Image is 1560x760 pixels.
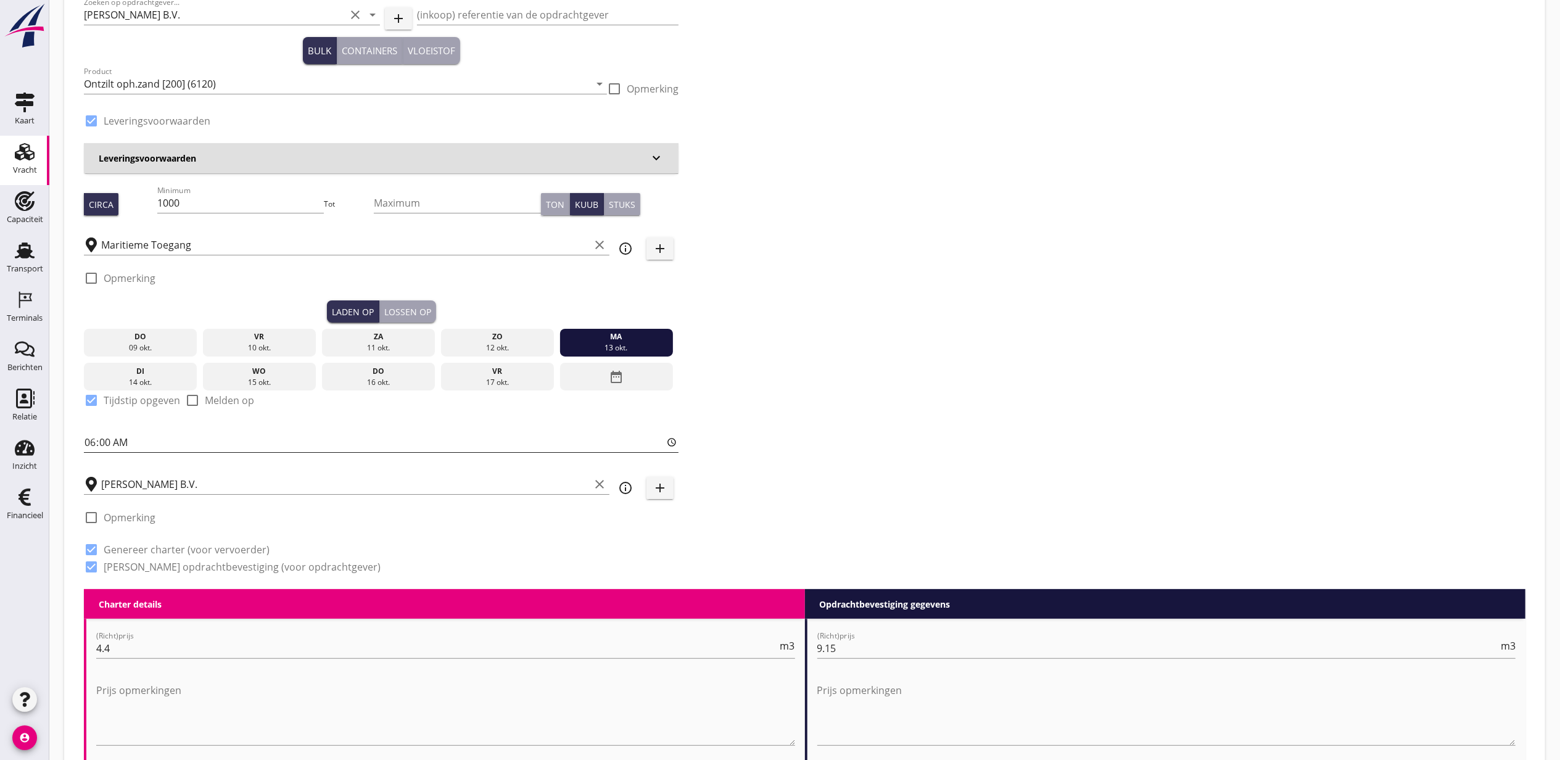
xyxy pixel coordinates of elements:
label: Opmerking [627,83,679,95]
div: ma [563,331,670,342]
div: Tot [324,199,374,210]
div: 09 okt. [87,342,194,353]
h3: Leveringsvoorwaarden [99,152,649,165]
button: Circa [84,193,118,215]
button: Stuks [604,193,640,215]
i: arrow_drop_down [592,76,607,91]
div: 12 okt. [444,342,551,353]
div: wo [206,366,313,377]
div: 15 okt. [206,377,313,388]
div: Vracht [13,166,37,174]
label: Tijdstip opgeven [104,394,180,407]
div: Capaciteit [7,215,43,223]
i: account_circle [12,725,37,750]
div: Inzicht [12,462,37,470]
i: keyboard_arrow_down [649,151,664,165]
i: date_range [609,366,624,388]
input: Minimum [157,193,324,213]
div: za [325,331,432,342]
button: Lossen op [379,300,436,323]
i: clear [592,238,607,252]
button: Ton [541,193,570,215]
div: Terminals [7,314,43,322]
div: Kuub [575,198,598,211]
div: Lossen op [384,305,431,318]
i: add [391,11,406,26]
div: 13 okt. [563,342,670,353]
i: info_outline [618,241,633,256]
i: clear [592,477,607,492]
div: 17 okt. [444,377,551,388]
input: (inkoop) referentie van de opdrachtgever [417,5,679,25]
input: Laadplaats [101,235,590,255]
input: Maximum [374,193,541,213]
input: (Richt)prijs [96,638,778,658]
input: Zoeken op opdrachtgever... [84,5,345,25]
button: Kuub [570,193,604,215]
label: Opmerking [104,272,155,284]
button: Containers [337,37,403,64]
div: Ton [546,198,564,211]
div: do [87,331,194,342]
label: Opmerking [104,511,155,524]
div: Containers [342,44,397,58]
button: Bulk [303,37,337,64]
textarea: Prijs opmerkingen [96,680,795,745]
div: Bulk [308,44,331,58]
div: Transport [7,265,43,273]
label: [PERSON_NAME] opdrachtbevestiging (voor opdrachtgever) [104,561,381,573]
button: Vloeistof [403,37,460,64]
div: Circa [89,198,113,211]
i: arrow_drop_down [365,7,380,22]
img: logo-small.a267ee39.svg [2,3,47,49]
div: di [87,366,194,377]
div: do [325,366,432,377]
div: vr [206,331,313,342]
input: Product [84,74,590,94]
input: (Richt)prijs [817,638,1499,658]
div: Laden op [332,305,374,318]
div: Kaart [15,117,35,125]
label: Leveringsvoorwaarden [104,115,210,127]
textarea: Prijs opmerkingen [817,680,1516,745]
div: vr [444,366,551,377]
div: 14 okt. [87,377,194,388]
div: 11 okt. [325,342,432,353]
input: Losplaats [101,474,590,494]
div: 16 okt. [325,377,432,388]
span: m3 [780,641,795,651]
div: 10 okt. [206,342,313,353]
div: Vloeistof [408,44,455,58]
div: zo [444,331,551,342]
i: add [653,241,667,256]
i: info_outline [618,481,633,495]
div: Stuks [609,198,635,211]
div: Berichten [7,363,43,371]
label: Genereer charter (voor vervoerder) [104,543,270,556]
div: Relatie [12,413,37,421]
button: Laden op [327,300,379,323]
span: m3 [1501,641,1516,651]
div: Financieel [7,511,43,519]
i: clear [348,7,363,22]
label: Melden op [205,394,254,407]
i: add [653,481,667,495]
